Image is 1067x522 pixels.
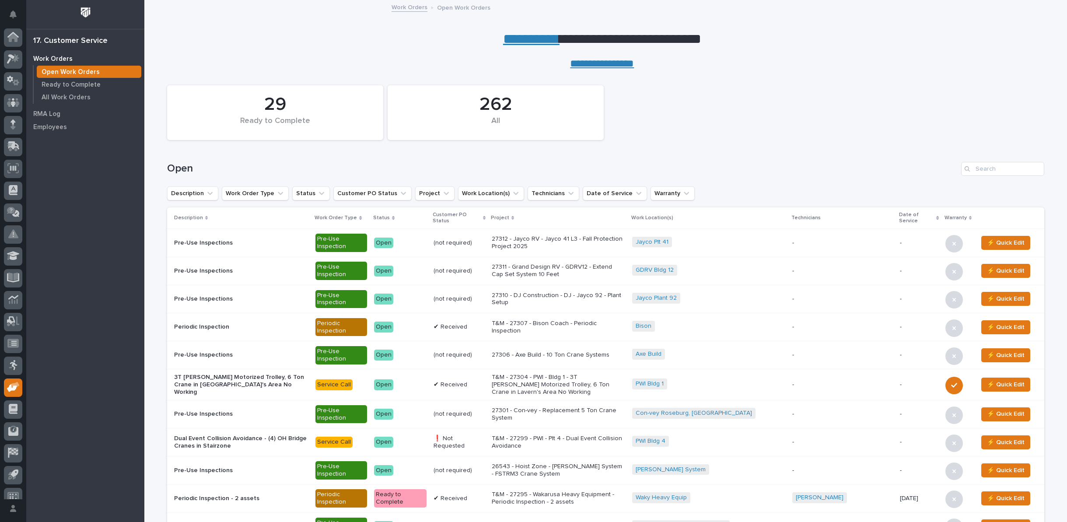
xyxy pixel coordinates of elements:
[981,491,1030,505] button: ⚡ Quick Edit
[791,213,821,223] p: Technicians
[981,320,1030,334] button: ⚡ Quick Edit
[636,466,706,473] a: [PERSON_NAME] System
[434,323,485,331] p: ✔ Received
[34,78,144,91] a: Ready to Complete
[636,380,664,388] a: PWI Bldg 1
[899,210,934,226] p: Date of Service
[374,238,393,249] div: Open
[374,465,393,476] div: Open
[315,461,367,480] div: Pre-Use Inspection
[174,351,308,359] p: Pre-Use Inspections
[42,68,100,76] p: Open Work Orders
[528,186,579,200] button: Technicians
[167,341,1044,369] tr: Pre-Use InspectionsPre-Use InspectionOpen(not required)27306 - Axe Build - 10 Ton Crane SystemsAx...
[374,489,427,508] div: Ready to Complete
[26,120,144,133] a: Employees
[315,290,367,308] div: Pre-Use Inspection
[315,213,357,223] p: Work Order Type
[900,495,938,502] p: [DATE]
[174,374,308,396] p: 3T [PERSON_NAME] Motorized Trolley, 6 Ton Crane in [GEOGRAPHIC_DATA]'s Area No Working
[374,379,393,390] div: Open
[492,320,625,335] p: T&M - 27307 - Bison Coach - Periodic Inspection
[182,116,368,135] div: Ready to Complete
[174,267,308,275] p: Pre-Use Inspections
[174,295,308,303] p: Pre-Use Inspections
[900,467,938,474] p: -
[900,351,938,359] p: -
[167,162,958,175] h1: Open
[792,467,893,474] p: -
[434,435,485,450] p: ❗ Not Requested
[374,409,393,420] div: Open
[636,266,674,274] a: GDRV Bldg 12
[77,4,94,21] img: Workspace Logo
[900,295,938,303] p: -
[636,350,661,358] a: Axe Build
[792,239,893,247] p: -
[167,456,1044,484] tr: Pre-Use InspectionsPre-Use InspectionOpen(not required)26543 - Hoist Zone - [PERSON_NAME] System ...
[792,323,893,331] p: -
[987,409,1025,419] span: ⚡ Quick Edit
[981,264,1030,278] button: ⚡ Quick Edit
[415,186,455,200] button: Project
[374,322,393,333] div: Open
[636,410,752,417] a: Con-vey Roseburg, [GEOGRAPHIC_DATA]
[961,162,1044,176] div: Search
[981,378,1030,392] button: ⚡ Quick Edit
[174,467,308,474] p: Pre-Use Inspections
[42,94,91,102] p: All Work Orders
[42,81,101,89] p: Ready to Complete
[374,294,393,305] div: Open
[492,351,625,359] p: 27306 - Axe Build - 10 Ton Crane Systems
[174,410,308,418] p: Pre-Use Inspections
[315,262,367,280] div: Pre-Use Inspection
[434,351,485,359] p: (not required)
[900,323,938,331] p: -
[434,239,485,247] p: (not required)
[374,266,393,277] div: Open
[33,36,108,46] div: 17. Customer Service
[26,107,144,120] a: RMA Log
[167,400,1044,428] tr: Pre-Use InspectionsPre-Use InspectionOpen(not required)27301 - Con-vey - Replacement 5 Ton Crane ...
[900,381,938,389] p: -
[374,437,393,448] div: Open
[492,374,625,396] p: T&M - 27304 - PWI - Bldg 1 - 3T [PERSON_NAME] Motorized Trolley, 6 Ton Crane in Lavern's Area No ...
[33,123,67,131] p: Employees
[492,463,625,478] p: 26543 - Hoist Zone - [PERSON_NAME] System - FSTRM3 Crane System
[434,467,485,474] p: (not required)
[631,213,673,223] p: Work Location(s)
[174,213,203,223] p: Description
[636,322,651,330] a: Bison
[315,234,367,252] div: Pre-Use Inspection
[492,407,625,422] p: 27301 - Con-vey - Replacement 5 Ton Crane System
[373,213,390,223] p: Status
[792,410,893,418] p: -
[491,213,509,223] p: Project
[434,295,485,303] p: (not required)
[981,348,1030,362] button: ⚡ Quick Edit
[315,489,367,508] div: Periodic Inspection
[167,369,1044,400] tr: 3T [PERSON_NAME] Motorized Trolley, 6 Ton Crane in [GEOGRAPHIC_DATA]'s Area No WorkingService Cal...
[433,210,481,226] p: Customer PO Status
[792,295,893,303] p: -
[33,110,60,118] p: RMA Log
[315,379,353,390] div: Service Call
[333,186,412,200] button: Customer PO Status
[34,91,144,103] a: All Work Orders
[987,437,1025,448] span: ⚡ Quick Edit
[292,186,330,200] button: Status
[315,318,367,336] div: Periodic Inspection
[792,438,893,446] p: -
[167,229,1044,257] tr: Pre-Use InspectionsPre-Use InspectionOpen(not required)27312 - Jayco RV - Jayco 41 L3 - Fall Prot...
[492,292,625,307] p: 27310 - DJ Construction - DJ - Jayco 92 - Plant Setup
[987,322,1025,333] span: ⚡ Quick Edit
[900,438,938,446] p: -
[651,186,695,200] button: Warranty
[792,381,893,389] p: -
[174,323,308,331] p: Periodic Inspection
[792,267,893,275] p: -
[315,437,353,448] div: Service Call
[981,463,1030,477] button: ⚡ Quick Edit
[981,435,1030,449] button: ⚡ Quick Edit
[167,186,218,200] button: Description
